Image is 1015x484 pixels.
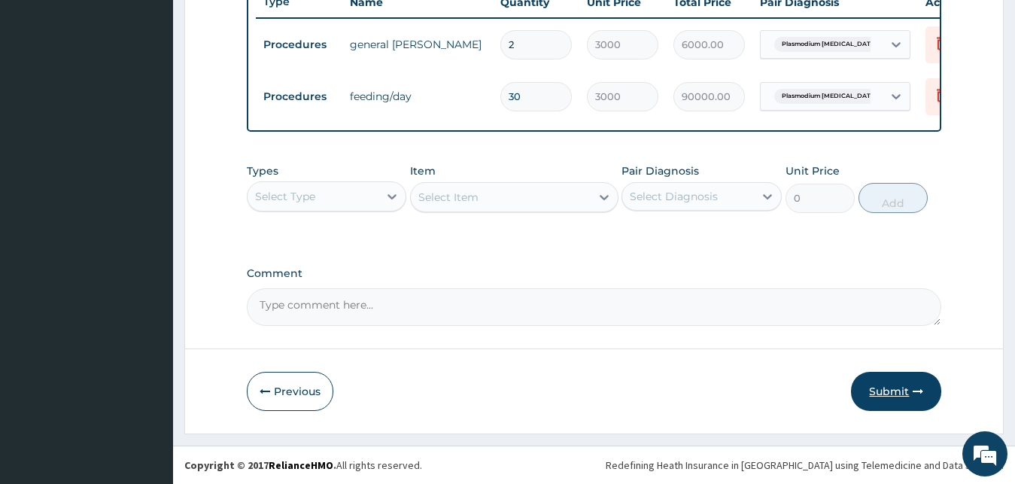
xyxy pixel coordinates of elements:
[774,89,891,104] span: Plasmodium [MEDICAL_DATA] ...
[8,324,287,376] textarea: Type your message and hit 'Enter'
[630,189,718,204] div: Select Diagnosis
[786,163,840,178] label: Unit Price
[256,31,342,59] td: Procedures
[87,146,208,298] span: We're online!
[342,81,493,111] td: feeding/day
[858,183,928,213] button: Add
[184,458,336,472] strong: Copyright © 2017 .
[78,84,253,104] div: Chat with us now
[28,75,61,113] img: d_794563401_company_1708531726252_794563401
[851,372,941,411] button: Submit
[269,458,333,472] a: RelianceHMO
[255,189,315,204] div: Select Type
[247,8,283,44] div: Minimize live chat window
[173,446,1015,484] footer: All rights reserved.
[247,372,333,411] button: Previous
[621,163,699,178] label: Pair Diagnosis
[247,267,942,280] label: Comment
[247,165,278,178] label: Types
[606,458,1004,473] div: Redefining Heath Insurance in [GEOGRAPHIC_DATA] using Telemedicine and Data Science!
[256,83,342,111] td: Procedures
[774,37,891,52] span: Plasmodium [MEDICAL_DATA] ...
[410,163,436,178] label: Item
[342,29,493,59] td: general [PERSON_NAME]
